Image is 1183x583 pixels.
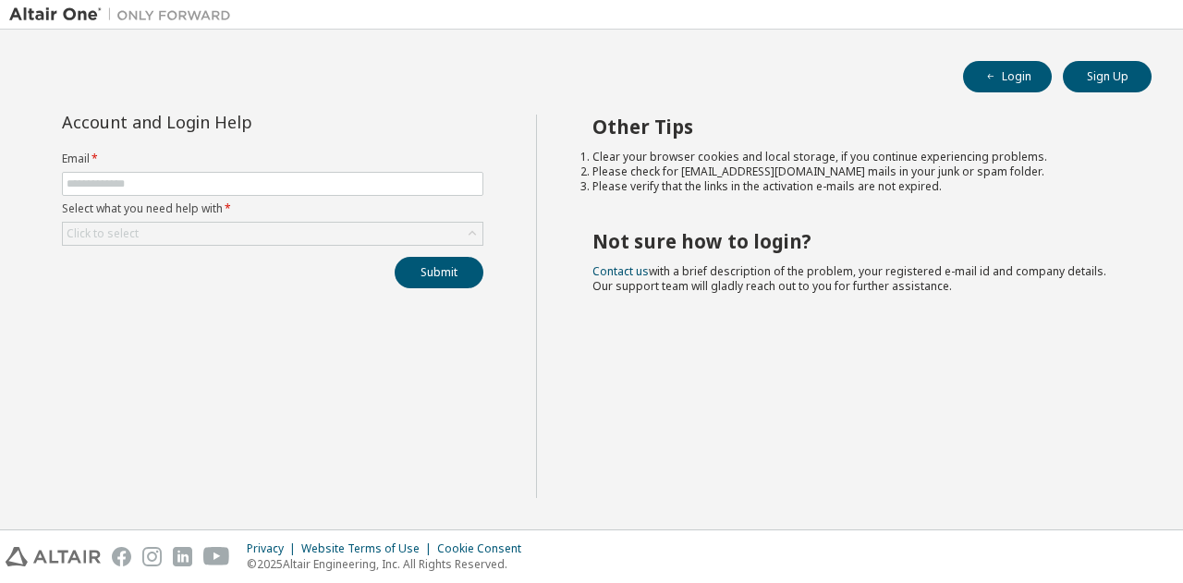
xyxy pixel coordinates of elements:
[592,263,1106,294] span: with a brief description of the problem, your registered e-mail id and company details. Our suppo...
[592,115,1119,139] h2: Other Tips
[592,150,1119,164] li: Clear your browser cookies and local storage, if you continue experiencing problems.
[67,226,139,241] div: Click to select
[247,541,301,556] div: Privacy
[437,541,532,556] div: Cookie Consent
[592,229,1119,253] h2: Not sure how to login?
[395,257,483,288] button: Submit
[62,201,483,216] label: Select what you need help with
[112,547,131,566] img: facebook.svg
[62,152,483,166] label: Email
[63,223,482,245] div: Click to select
[963,61,1052,92] button: Login
[62,115,399,129] div: Account and Login Help
[1063,61,1152,92] button: Sign Up
[592,164,1119,179] li: Please check for [EMAIL_ADDRESS][DOMAIN_NAME] mails in your junk or spam folder.
[592,179,1119,194] li: Please verify that the links in the activation e-mails are not expired.
[6,547,101,566] img: altair_logo.svg
[592,263,649,279] a: Contact us
[142,547,162,566] img: instagram.svg
[203,547,230,566] img: youtube.svg
[301,541,437,556] div: Website Terms of Use
[247,556,532,572] p: © 2025 Altair Engineering, Inc. All Rights Reserved.
[173,547,192,566] img: linkedin.svg
[9,6,240,24] img: Altair One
